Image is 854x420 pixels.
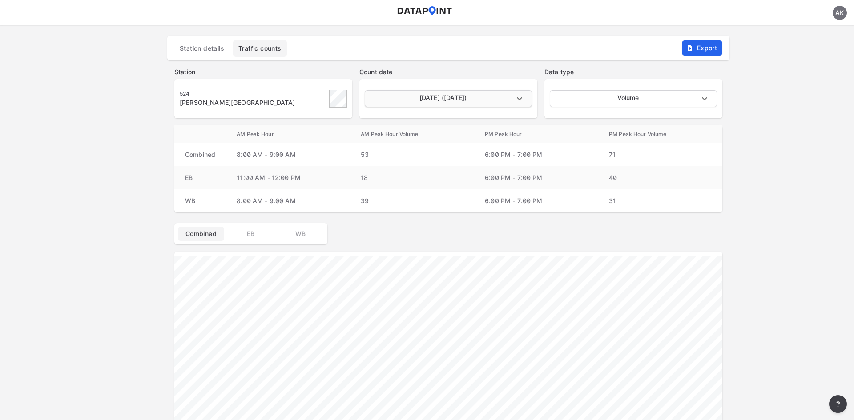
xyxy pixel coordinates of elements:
[233,229,269,238] span: EB
[183,229,219,238] span: Combined
[226,125,350,143] th: AM Peak Hour
[550,90,717,107] div: Volume
[598,189,722,212] td: 31
[350,125,474,143] th: AM Peak Hour Volume
[474,189,598,212] td: 6:00 PM - 7:00 PM
[829,395,847,413] button: more
[350,189,474,212] td: 39
[598,143,722,166] td: 71
[833,6,847,20] div: AK
[350,143,474,166] td: 53
[174,166,226,189] td: EB
[682,40,722,56] button: Export
[397,6,452,15] img: dataPointLogo.9353c09d.svg
[178,227,324,241] div: basic tabs example
[238,44,282,53] span: Traffic counts
[598,125,722,143] th: PM Peak Hour Volume
[226,189,350,212] td: 8:00 AM - 9:00 AM
[359,68,537,76] label: Count date
[226,143,350,166] td: 8:00 AM - 9:00 AM
[686,44,693,52] img: File%20-%20Download.70cf71cd.svg
[834,399,842,409] span: ?
[687,44,717,52] span: Export
[544,68,722,76] label: Data type
[350,166,474,189] td: 18
[283,229,318,238] span: WB
[180,98,326,107] div: Moye Blvd & Stantonsburg Rd
[474,143,598,166] td: 6:00 PM - 7:00 PM
[365,90,532,107] div: [DATE] ([DATE])
[180,44,224,53] span: Station details
[174,189,226,212] td: WB
[174,68,352,76] label: Station
[180,90,326,97] div: 524
[598,166,722,189] td: 40
[226,166,350,189] td: 11:00 AM - 12:00 PM
[474,166,598,189] td: 6:00 PM - 7:00 PM
[174,40,722,57] div: basic tabs example
[174,143,226,166] td: Combined
[474,125,598,143] th: PM Peak Hour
